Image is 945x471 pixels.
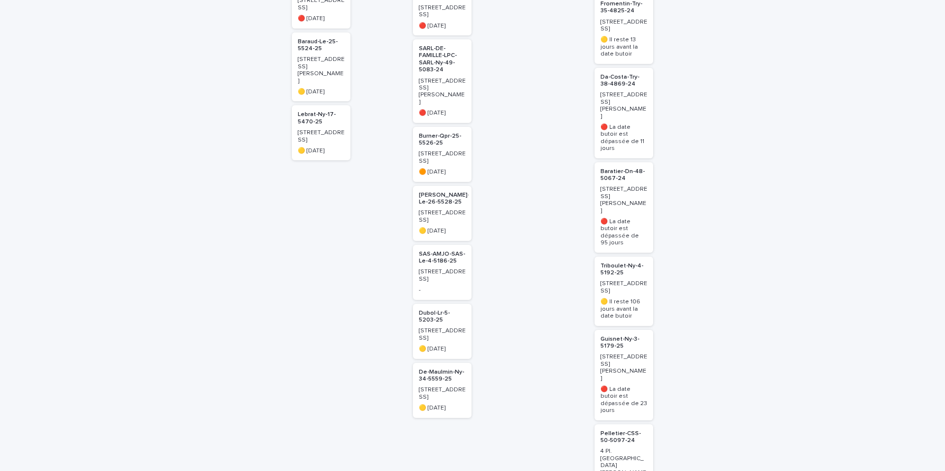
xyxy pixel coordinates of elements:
p: 🟡 [DATE] [419,228,466,235]
p: - [419,287,466,294]
p: Dubol-Lr-5-5203-25 [419,310,466,324]
a: De-Maulmin-Ny-34-5559-25[STREET_ADDRESS]🟡 [DATE] [413,363,472,418]
p: [STREET_ADDRESS] [419,386,466,401]
a: Triboulet-Ny-4-5192-25[STREET_ADDRESS]🟡 Il reste 106 jours avant la date butoir [595,257,653,326]
p: 🟡 [DATE] [298,147,345,154]
p: 🟡 [DATE] [298,88,345,95]
a: SAS-AMJO-SAS-Le-4-5186-25[STREET_ADDRESS]- [413,245,472,300]
p: 🔴 La date butoir est dépassée de 23 jours [600,386,647,414]
a: Baraud-Le-25-5524-25[STREET_ADDRESS][PERSON_NAME]🟡 [DATE] [292,32,350,102]
p: 🟡 Il reste 106 jours avant la date butoir [600,298,647,320]
p: 🔴 [DATE] [298,15,345,22]
p: Da-Costa-Try-38-4869-24 [600,74,647,88]
a: Guisnet-Ny-3-5179-25[STREET_ADDRESS][PERSON_NAME]🔴 La date butoir est dépassée de 23 jours [595,330,653,420]
p: Baratier-Dn-48-5067-24 [600,168,647,182]
p: [STREET_ADDRESS][PERSON_NAME] [298,56,345,85]
p: 🟡 [DATE] [419,405,466,412]
p: De-Maulmin-Ny-34-5559-25 [419,369,466,383]
p: 🟠 [DATE] [419,169,466,176]
p: Guisnet-Ny-3-5179-25 [600,336,647,350]
a: SARL-DE-FAMILLE-LPC-SARL-Ny-49-5083-24[STREET_ADDRESS][PERSON_NAME]🔴 [DATE] [413,39,472,123]
p: [STREET_ADDRESS][PERSON_NAME] [600,353,647,382]
p: 🟡 [DATE] [419,346,466,353]
a: Dubol-Lr-5-5203-25[STREET_ADDRESS]🟡 [DATE] [413,304,472,359]
p: [STREET_ADDRESS] [419,209,466,224]
p: [STREET_ADDRESS] [419,150,466,165]
p: Fromentin-Try-35-4825-24 [600,0,647,15]
p: [STREET_ADDRESS][PERSON_NAME] [600,186,647,214]
a: Lebrat-Ny-17-5470-25[STREET_ADDRESS]🟡 [DATE] [292,105,350,160]
p: [STREET_ADDRESS] [600,280,647,294]
p: [STREET_ADDRESS] [298,129,345,144]
p: 🔴 [DATE] [419,110,466,117]
p: [STREET_ADDRESS][PERSON_NAME] [419,78,466,106]
p: Baraud-Le-25-5524-25 [298,38,345,53]
p: 🔴 La date butoir est dépassée de 95 jours [600,218,647,247]
p: [PERSON_NAME]-Le-26-5528-25 [419,192,470,206]
p: [STREET_ADDRESS] [600,19,647,33]
p: Lebrat-Ny-17-5470-25 [298,111,345,125]
a: Da-Costa-Try-38-4869-24[STREET_ADDRESS][PERSON_NAME]🔴 La date butoir est dépassée de 11 jours [595,68,653,158]
p: [STREET_ADDRESS] [419,327,466,342]
p: 🟡 Il reste 13 jours avant la date butoir [600,36,647,58]
p: [STREET_ADDRESS] [419,4,466,19]
a: [PERSON_NAME]-Le-26-5528-25[STREET_ADDRESS]🟡 [DATE] [413,186,472,241]
a: Burner-Qpr-25-5526-25[STREET_ADDRESS]🟠 [DATE] [413,127,472,182]
p: SARL-DE-FAMILLE-LPC-SARL-Ny-49-5083-24 [419,45,466,74]
p: Triboulet-Ny-4-5192-25 [600,263,647,277]
p: [STREET_ADDRESS] [419,268,466,283]
a: Baratier-Dn-48-5067-24[STREET_ADDRESS][PERSON_NAME]🔴 La date butoir est dépassée de 95 jours [595,162,653,253]
p: 🔴 [DATE] [419,23,466,29]
p: Pelletier-CSS-50-5097-24 [600,430,647,444]
p: Burner-Qpr-25-5526-25 [419,133,466,147]
p: 🔴 La date butoir est dépassée de 11 jours [600,124,647,152]
p: SAS-AMJO-SAS-Le-4-5186-25 [419,251,466,265]
p: [STREET_ADDRESS][PERSON_NAME] [600,91,647,120]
